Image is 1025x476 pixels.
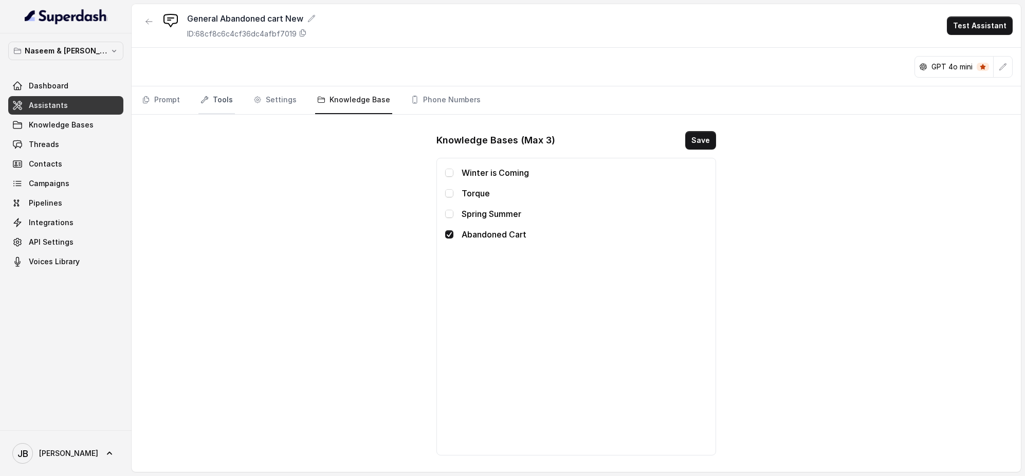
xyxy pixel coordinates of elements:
a: Phone Numbers [409,86,483,114]
div: General Abandoned cart New [187,12,316,25]
h1: Knowledge Bases (Max 3) [436,132,555,149]
a: [PERSON_NAME] [8,439,123,468]
span: API Settings [29,237,74,247]
a: Knowledge Base [315,86,392,114]
p: Winter is Coming [462,167,708,179]
span: Threads [29,139,59,150]
button: Naseem & [PERSON_NAME] [8,42,123,60]
a: Integrations [8,213,123,232]
img: light.svg [25,8,107,25]
p: GPT 4o mini [931,62,973,72]
a: Dashboard [8,77,123,95]
button: Save [685,131,716,150]
p: Spring Summer [462,208,708,220]
a: Knowledge Bases [8,116,123,134]
svg: openai logo [919,63,927,71]
p: ID: 68cf8c6c4cf36dc4afbf7019 [187,29,297,39]
nav: Tabs [140,86,1013,114]
p: Torque [462,187,708,199]
a: Campaigns [8,174,123,193]
span: Integrations [29,217,74,228]
p: Naseem & [PERSON_NAME] [25,45,107,57]
a: Pipelines [8,194,123,212]
button: Test Assistant [947,16,1013,35]
span: Assistants [29,100,68,111]
span: Dashboard [29,81,68,91]
a: Threads [8,135,123,154]
span: Contacts [29,159,62,169]
a: Settings [251,86,299,114]
text: JB [17,448,28,459]
span: Voices Library [29,257,80,267]
span: Knowledge Bases [29,120,94,130]
p: Abandoned Cart [462,228,708,241]
a: Assistants [8,96,123,115]
span: [PERSON_NAME] [39,448,98,459]
a: Voices Library [8,252,123,271]
span: Campaigns [29,178,69,189]
a: Contacts [8,155,123,173]
a: API Settings [8,233,123,251]
a: Tools [198,86,235,114]
span: Pipelines [29,198,62,208]
a: Prompt [140,86,182,114]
